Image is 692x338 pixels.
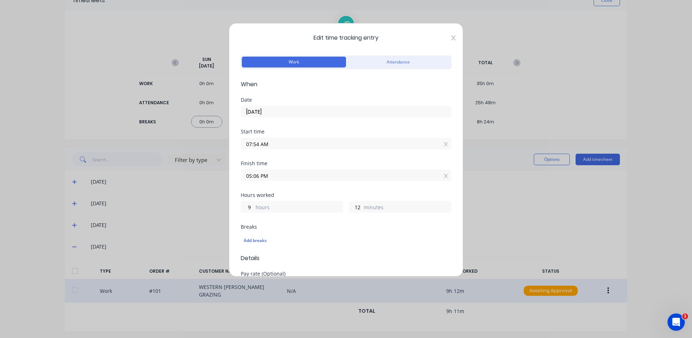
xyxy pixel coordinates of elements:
[346,57,450,67] button: Attendance
[241,34,451,42] span: Edit time tracking entry
[244,236,448,245] div: Add breaks
[241,254,451,263] span: Details
[241,224,451,229] div: Breaks
[241,271,451,276] div: Pay rate (Optional)
[241,80,451,89] span: When
[241,202,254,212] input: 0
[349,202,362,212] input: 0
[364,203,451,212] label: minutes
[667,313,685,331] iframe: Intercom live chat
[242,57,346,67] button: Work
[241,129,451,134] div: Start time
[241,97,451,102] div: Date
[241,161,451,166] div: Finish time
[241,193,451,198] div: Hours worked
[256,203,343,212] label: hours
[682,313,688,319] span: 1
